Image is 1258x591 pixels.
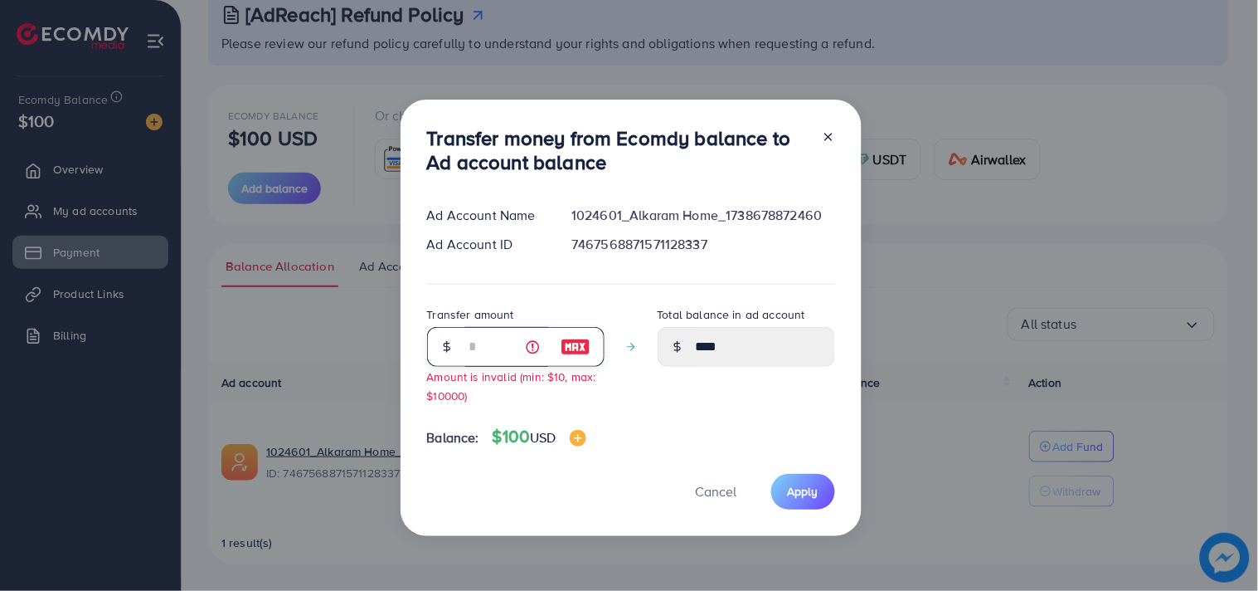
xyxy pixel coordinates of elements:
[427,306,514,323] label: Transfer amount
[427,126,809,174] h3: Transfer money from Ecomdy balance to Ad account balance
[570,430,586,447] img: image
[675,474,758,510] button: Cancel
[696,482,737,501] span: Cancel
[493,427,586,447] h4: $100
[530,428,556,447] span: USD
[427,369,596,403] small: Amount is invalid (min: $10, max: $10000)
[558,235,848,254] div: 7467568871571128337
[414,206,559,225] div: Ad Account Name
[771,474,835,510] button: Apply
[658,306,805,323] label: Total balance in ad account
[788,483,818,500] span: Apply
[558,206,848,225] div: 1024601_Alkaram Home_1738678872460
[414,235,559,254] div: Ad Account ID
[427,428,479,447] span: Balance:
[561,337,590,357] img: image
